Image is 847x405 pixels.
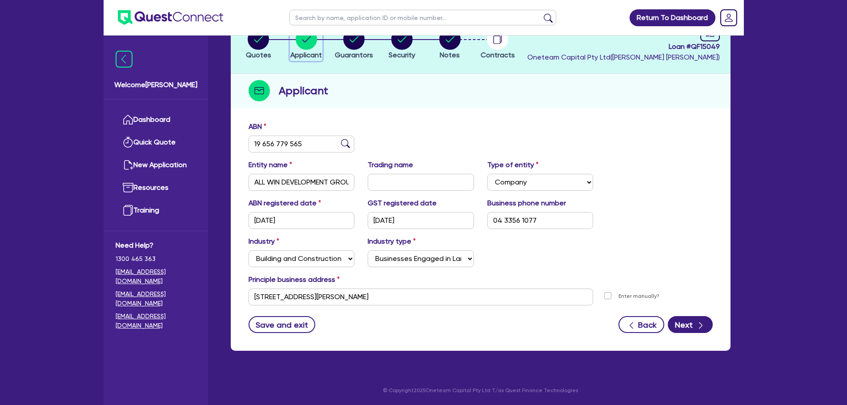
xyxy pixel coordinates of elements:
[334,28,373,61] button: Guarantors
[114,80,197,90] span: Welcome [PERSON_NAME]
[668,316,713,333] button: Next
[123,182,133,193] img: resources
[118,10,223,25] img: quest-connect-logo-blue
[341,139,350,148] img: abn-lookup icon
[630,9,715,26] a: Return To Dashboard
[368,160,413,170] label: Trading name
[480,28,515,61] button: Contracts
[123,205,133,216] img: training
[249,160,292,170] label: Entity name
[249,316,316,333] button: Save and exit
[481,51,515,59] span: Contracts
[618,316,664,333] button: Back
[249,236,279,247] label: Industry
[116,51,132,68] img: icon-menu-close
[290,51,322,59] span: Applicant
[388,28,416,61] button: Security
[225,386,737,394] p: © Copyright 2025 Oneteam Capital Pty Ltd T/as Quest Finance Technologies
[487,198,566,209] label: Business phone number
[246,51,271,59] span: Quotes
[123,137,133,148] img: quick-quote
[116,267,196,286] a: [EMAIL_ADDRESS][DOMAIN_NAME]
[116,289,196,308] a: [EMAIL_ADDRESS][DOMAIN_NAME]
[116,108,196,131] a: Dashboard
[527,53,720,61] span: Oneteam Capital Pty Ltd ( [PERSON_NAME] [PERSON_NAME] )
[116,199,196,222] a: Training
[116,240,196,251] span: Need Help?
[368,236,416,247] label: Industry type
[439,28,461,61] button: Notes
[335,51,373,59] span: Guarantors
[618,292,659,301] label: Enter manually?
[249,212,355,229] input: DD / MM / YYYY
[116,312,196,330] a: [EMAIL_ADDRESS][DOMAIN_NAME]
[527,41,720,52] span: Loan # QF15049
[249,274,340,285] label: Principle business address
[116,176,196,199] a: Resources
[717,6,740,29] a: Dropdown toggle
[289,10,556,25] input: Search by name, application ID or mobile number...
[116,131,196,154] a: Quick Quote
[368,198,437,209] label: GST registered date
[249,121,266,132] label: ABN
[249,198,321,209] label: ABN registered date
[368,212,474,229] input: DD / MM / YYYY
[279,83,328,99] h2: Applicant
[487,160,538,170] label: Type of entity
[123,160,133,170] img: new-application
[290,28,322,61] button: Applicant
[389,51,415,59] span: Security
[116,254,196,264] span: 1300 465 363
[249,80,270,101] img: step-icon
[440,51,460,59] span: Notes
[116,154,196,176] a: New Application
[245,28,272,61] button: Quotes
